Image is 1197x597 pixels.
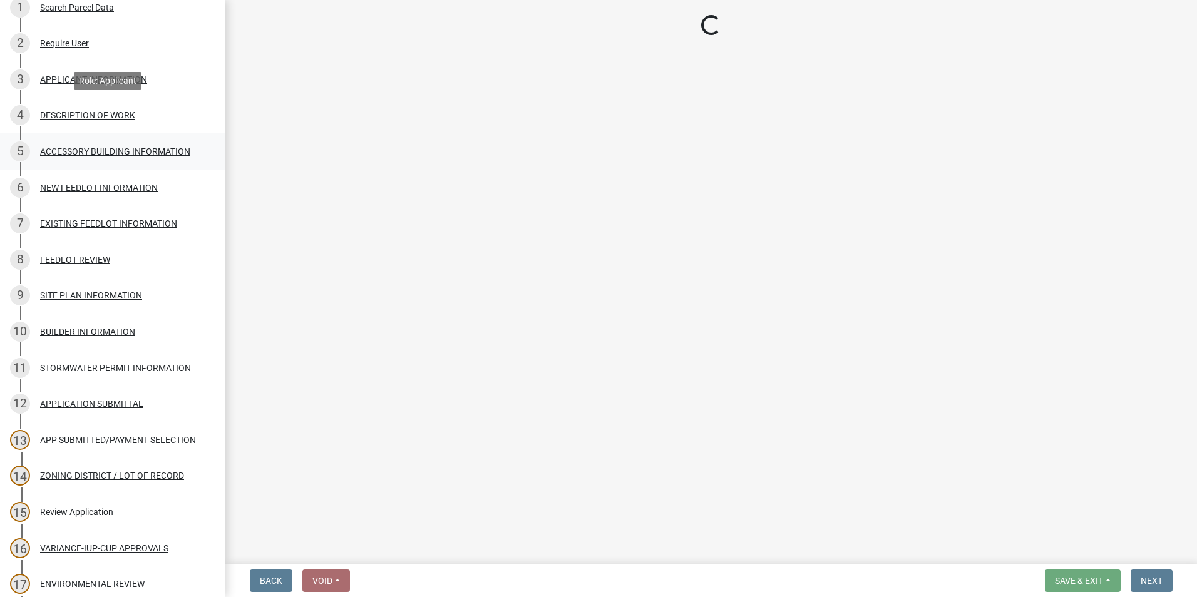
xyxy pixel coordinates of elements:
[10,430,30,450] div: 13
[40,111,135,120] div: DESCRIPTION OF WORK
[10,322,30,342] div: 10
[1055,576,1103,586] span: Save & Exit
[40,183,158,192] div: NEW FEEDLOT INFORMATION
[40,75,147,84] div: APPLICANT INFORMATION
[40,219,177,228] div: EXISTING FEEDLOT INFORMATION
[260,576,282,586] span: Back
[40,471,184,480] div: ZONING DISTRICT / LOT OF RECORD
[1045,569,1121,592] button: Save & Exit
[40,579,145,588] div: ENVIRONMENTAL REVIEW
[74,72,141,90] div: Role: Applicant
[302,569,350,592] button: Void
[10,178,30,198] div: 6
[250,569,292,592] button: Back
[312,576,332,586] span: Void
[10,466,30,486] div: 14
[10,33,30,53] div: 2
[40,544,168,553] div: VARIANCE-IUP-CUP APPROVALS
[10,69,30,89] div: 3
[40,3,114,12] div: Search Parcel Data
[40,291,142,300] div: SITE PLAN INFORMATION
[40,327,135,336] div: BUILDER INFORMATION
[40,399,143,408] div: APPLICATION SUBMITTAL
[1141,576,1163,586] span: Next
[10,358,30,378] div: 11
[40,255,110,264] div: FEEDLOT REVIEW
[10,574,30,594] div: 17
[10,141,30,161] div: 5
[10,250,30,270] div: 8
[10,105,30,125] div: 4
[10,502,30,522] div: 15
[40,364,191,372] div: STORMWATER PERMIT INFORMATION
[10,538,30,558] div: 16
[40,39,89,48] div: Require User
[40,508,113,516] div: Review Application
[40,147,190,156] div: ACCESSORY BUILDING INFORMATION
[1131,569,1173,592] button: Next
[10,285,30,305] div: 9
[40,436,196,444] div: APP SUBMITTED/PAYMENT SELECTION
[10,394,30,414] div: 12
[10,213,30,233] div: 7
